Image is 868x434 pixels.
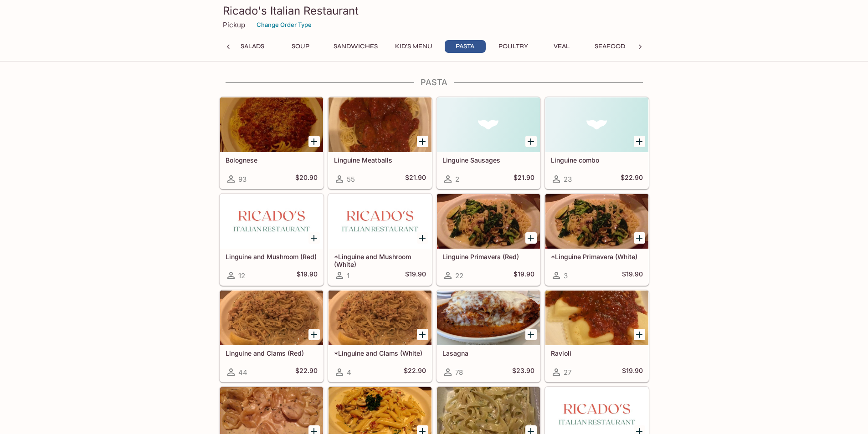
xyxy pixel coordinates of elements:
[308,136,320,147] button: Add Bolognese
[295,174,318,184] h5: $20.90
[404,367,426,378] h5: $22.90
[347,175,355,184] span: 55
[238,271,245,280] span: 12
[328,97,432,189] a: Linguine Meatballs55$21.90
[455,175,459,184] span: 2
[525,136,537,147] button: Add Linguine Sausages
[226,253,318,260] h5: Linguine and Mushroom (Red)
[622,367,643,378] h5: $19.90
[232,40,273,53] button: Salads
[564,368,571,377] span: 27
[226,156,318,164] h5: Bolognese
[238,368,247,377] span: 44
[525,329,537,340] button: Add Lasagna
[437,290,540,382] a: Lasagna78$23.90
[405,174,426,184] h5: $21.90
[226,349,318,357] h5: Linguine and Clams (Red)
[564,271,568,280] span: 3
[219,77,649,87] h4: Pasta
[437,194,540,286] a: Linguine Primavera (Red)22$19.90
[347,271,349,280] span: 1
[347,368,351,377] span: 4
[220,97,323,152] div: Bolognese
[634,136,645,147] button: Add Linguine combo
[220,194,323,249] div: Linguine and Mushroom (Red)
[328,194,432,286] a: *Linguine and Mushroom (White)1$19.90
[634,329,645,340] button: Add Ravioli
[329,97,431,152] div: Linguine Meatballs
[455,368,463,377] span: 78
[280,40,321,53] button: Soup
[417,329,428,340] button: Add *Linguine and Clams (White)
[541,40,582,53] button: Veal
[328,290,432,382] a: *Linguine and Clams (White)4$22.90
[590,40,631,53] button: Seafood
[442,253,534,260] h5: Linguine Primavera (Red)
[442,349,534,357] h5: Lasagna
[551,156,643,164] h5: Linguine combo
[417,136,428,147] button: Add Linguine Meatballs
[634,232,645,244] button: Add *Linguine Primavera (White)
[334,253,426,268] h5: *Linguine and Mushroom (White)
[417,232,428,244] button: Add *Linguine and Mushroom (White)
[329,194,431,249] div: *Linguine and Mushroom (White)
[334,156,426,164] h5: Linguine Meatballs
[545,97,648,152] div: Linguine combo
[545,291,648,345] div: Ravioli
[545,194,649,286] a: *Linguine Primavera (White)3$19.90
[437,97,540,152] div: Linguine Sausages
[220,290,324,382] a: Linguine and Clams (Red)44$22.90
[223,20,245,29] p: Pickup
[525,232,537,244] button: Add Linguine Primavera (Red)
[308,329,320,340] button: Add Linguine and Clams (Red)
[545,290,649,382] a: Ravioli27$19.90
[622,270,643,281] h5: $19.90
[329,40,383,53] button: Sandwiches
[621,174,643,184] h5: $22.90
[455,271,463,280] span: 22
[445,40,486,53] button: Pasta
[238,175,247,184] span: 93
[545,97,649,189] a: Linguine combo23$22.90
[220,97,324,189] a: Bolognese93$20.90
[564,175,572,184] span: 23
[551,349,643,357] h5: Ravioli
[252,18,316,32] button: Change Order Type
[220,291,323,345] div: Linguine and Clams (Red)
[437,97,540,189] a: Linguine Sausages2$21.90
[405,270,426,281] h5: $19.90
[437,291,540,345] div: Lasagna
[493,40,534,53] button: Poultry
[551,253,643,260] h5: *Linguine Primavera (White)
[308,232,320,244] button: Add Linguine and Mushroom (Red)
[297,270,318,281] h5: $19.90
[329,291,431,345] div: *Linguine and Clams (White)
[437,194,540,249] div: Linguine Primavera (Red)
[514,270,534,281] h5: $19.90
[545,194,648,249] div: *Linguine Primavera (White)
[390,40,437,53] button: Kid's Menu
[295,367,318,378] h5: $22.90
[512,367,534,378] h5: $23.90
[334,349,426,357] h5: *Linguine and Clams (White)
[514,174,534,184] h5: $21.90
[223,4,646,18] h3: Ricado's Italian Restaurant
[220,194,324,286] a: Linguine and Mushroom (Red)12$19.90
[442,156,534,164] h5: Linguine Sausages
